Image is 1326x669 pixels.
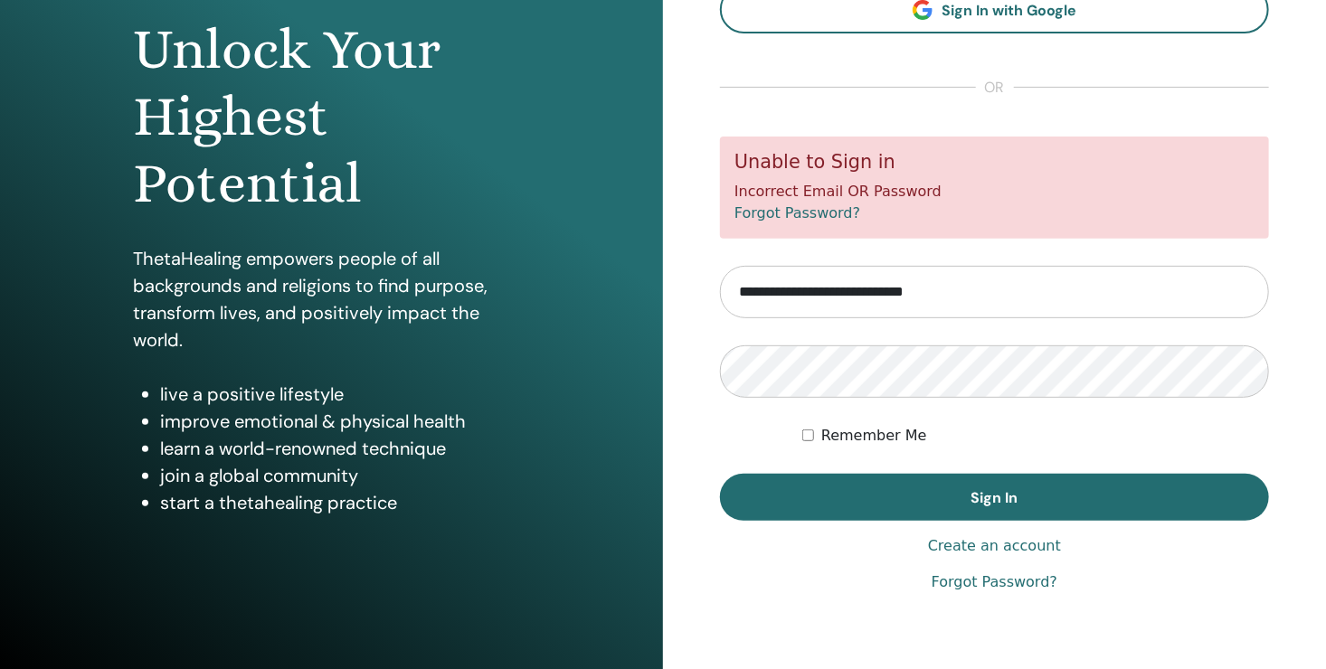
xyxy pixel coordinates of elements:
[160,381,530,408] li: live a positive lifestyle
[928,535,1061,557] a: Create an account
[160,408,530,435] li: improve emotional & physical health
[720,474,1269,521] button: Sign In
[734,204,860,221] a: Forgot Password?
[160,462,530,489] li: join a global community
[133,245,530,353] p: ThetaHealing empowers people of all backgrounds and religions to find purpose, transform lives, a...
[976,77,1014,99] span: or
[720,137,1269,239] div: Incorrect Email OR Password
[802,425,1269,447] div: Keep me authenticated indefinitely or until I manually logout
[942,1,1076,20] span: Sign In with Google
[821,425,927,447] label: Remember Me
[160,489,530,516] li: start a thetahealing practice
[160,435,530,462] li: learn a world-renowned technique
[734,151,1255,174] h5: Unable to Sign in
[133,16,530,218] h1: Unlock Your Highest Potential
[971,488,1018,507] span: Sign In
[932,571,1057,593] a: Forgot Password?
